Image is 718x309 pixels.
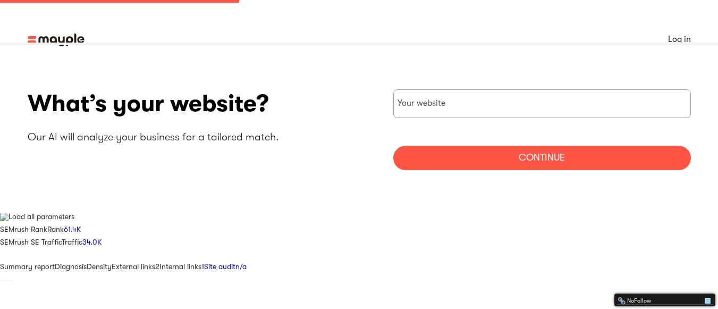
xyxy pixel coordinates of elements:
a: Site auditn/a [204,262,247,271]
p: Our AI will analyze your business for a tailored match. [28,130,359,144]
span: n/a [235,262,247,271]
a: 61.4K [64,225,81,233]
span: Traffic [62,238,82,246]
h1: What’s your website? [28,89,359,118]
form: websiteStep [393,89,691,170]
span: 1 [201,262,204,271]
span: Diagnosis [55,262,87,271]
span: External links [112,262,155,271]
div: NoFollow [618,297,704,305]
button: Configure panel [6,280,13,281]
a: Log in [668,32,691,47]
span: Internal links [159,262,201,271]
span: Site audit [204,262,235,271]
span: Load all parameters [9,212,74,221]
span: Density [87,262,112,271]
a: 34.0K [82,238,102,246]
span: Rank [47,225,64,233]
div: Minimize [704,297,712,305]
span: 2 [155,262,159,271]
